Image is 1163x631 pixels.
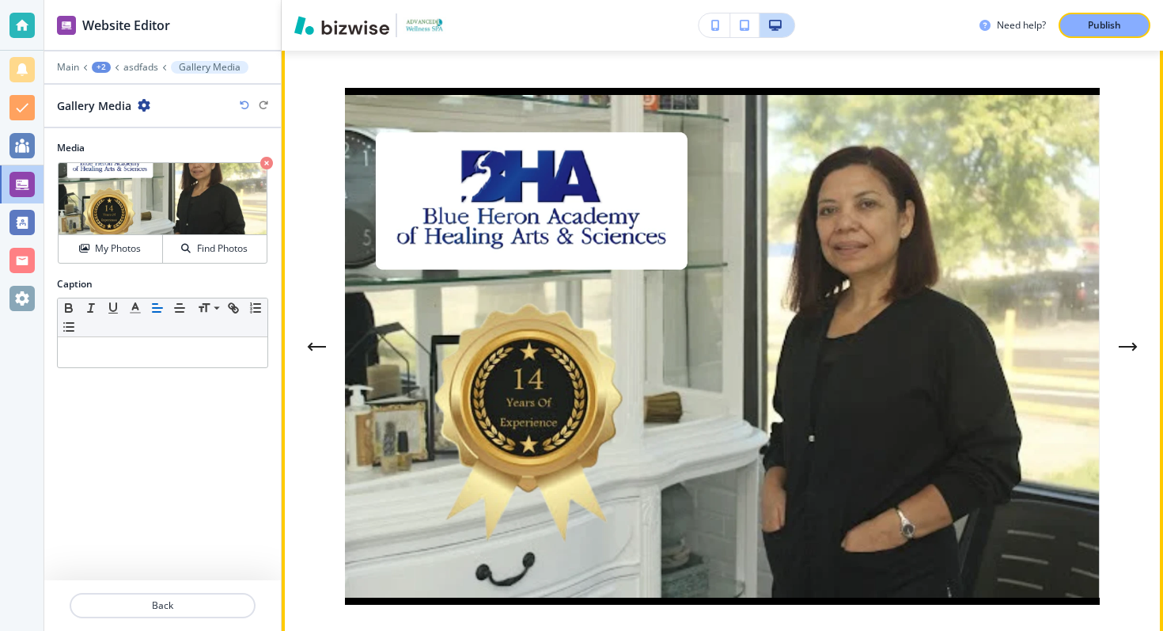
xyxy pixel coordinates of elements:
[123,62,158,73] button: asdfads
[92,62,111,73] button: +2
[57,162,268,264] div: My PhotosFind Photos
[82,16,170,35] h2: Website Editor
[1112,330,1144,362] button: Next Gallery Image
[57,62,79,73] button: Main
[57,141,268,155] h2: Media
[345,88,1100,605] img: d643c9614c495c758344e5a00ec8d288.webp
[403,17,446,33] img: Your Logo
[1088,18,1121,32] p: Publish
[197,241,248,256] h4: Find Photos
[1059,13,1150,38] button: Publish
[997,18,1046,32] h3: Need help?
[57,16,76,35] img: editor icon
[71,599,254,613] p: Back
[163,235,267,263] button: Find Photos
[1112,317,1144,374] div: Next Slide
[59,235,163,263] button: My Photos
[294,16,389,35] img: Bizwise Logo
[301,330,332,362] button: Previous Gallery Image
[301,317,332,374] div: Previous Slide
[70,593,256,618] button: Back
[179,62,241,73] p: Gallery Media
[57,277,93,291] h2: Caption
[95,241,141,256] h4: My Photos
[57,97,131,114] h2: Gallery Media
[171,61,248,74] button: Gallery Media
